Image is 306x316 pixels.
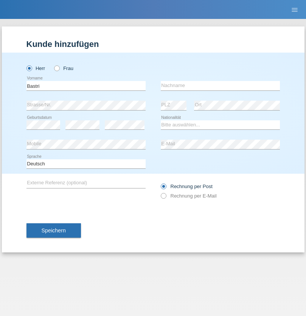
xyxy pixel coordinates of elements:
[26,223,81,238] button: Speichern
[287,7,302,12] a: menu
[54,65,73,71] label: Frau
[291,6,298,14] i: menu
[54,65,59,70] input: Frau
[161,184,213,189] label: Rechnung per Post
[26,65,45,71] label: Herr
[26,65,31,70] input: Herr
[161,184,166,193] input: Rechnung per Post
[26,39,280,49] h1: Kunde hinzufügen
[161,193,166,202] input: Rechnung per E-Mail
[42,227,66,233] span: Speichern
[161,193,217,199] label: Rechnung per E-Mail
